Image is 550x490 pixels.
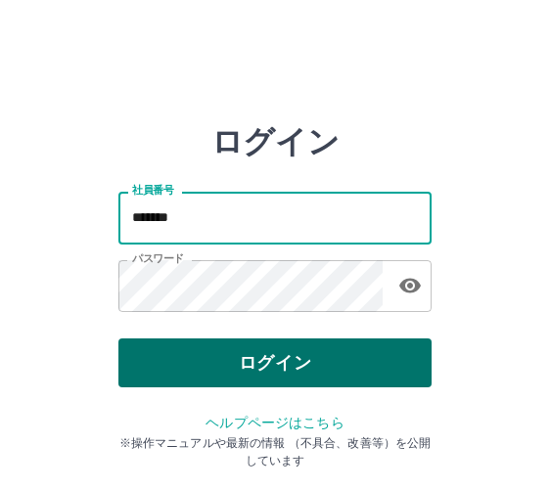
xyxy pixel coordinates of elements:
p: ※操作マニュアルや最新の情報 （不具合、改善等）を公開しています [118,434,432,469]
h2: ログイン [211,123,340,160]
button: ログイン [118,338,432,387]
a: ヘルプページはこちら [206,415,344,430]
label: パスワード [132,251,184,266]
label: 社員番号 [132,183,173,198]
